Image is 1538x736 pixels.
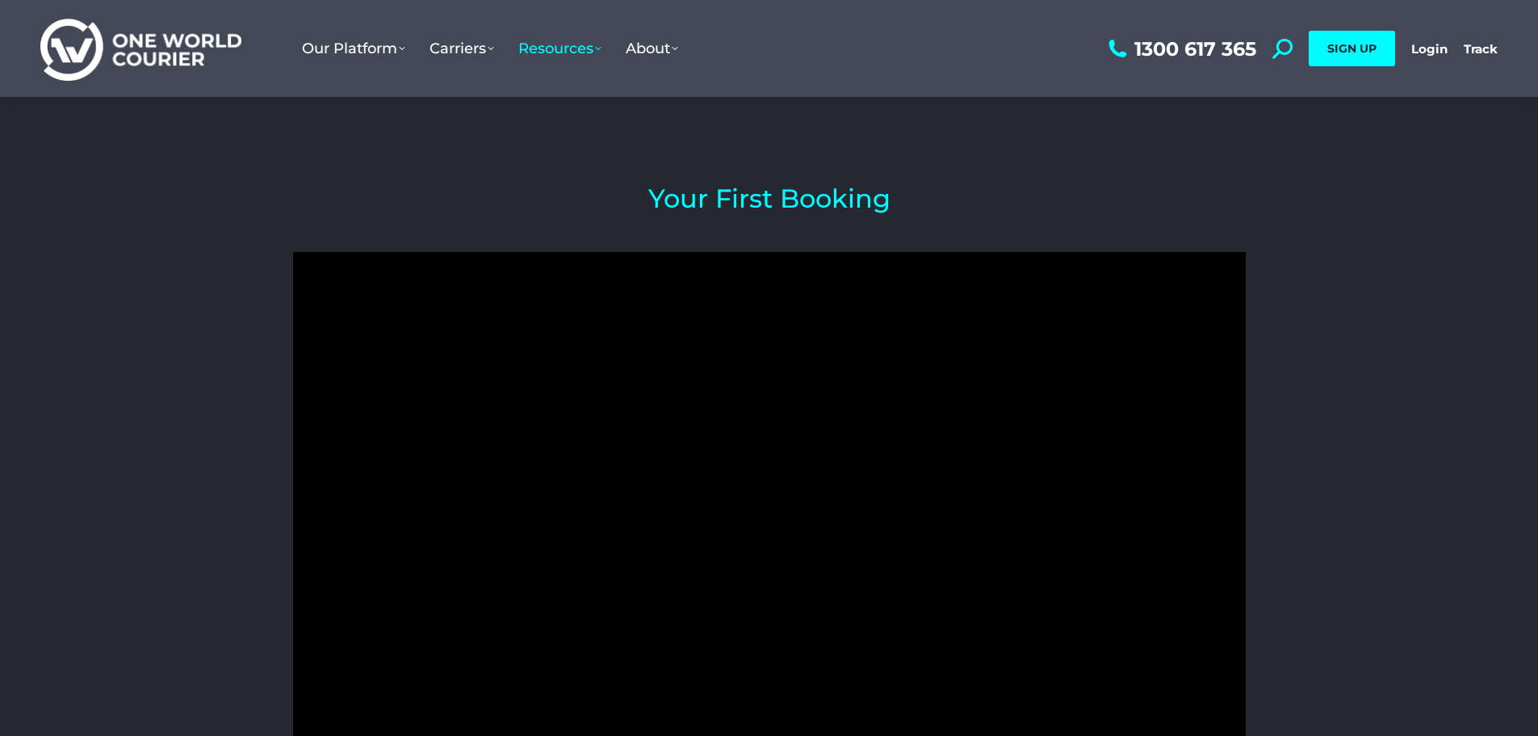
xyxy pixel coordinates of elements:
h2: Your First Booking [293,186,1246,212]
a: Resources [506,23,614,74]
a: Our Platform [290,23,417,74]
a: Carriers [417,23,506,74]
span: SIGN UP [1327,41,1377,56]
a: Login [1411,41,1448,57]
span: About [626,40,678,57]
a: About [614,23,690,74]
a: Track [1464,41,1498,57]
span: Our Platform [302,40,405,57]
img: One World Courier [40,16,241,82]
span: Carriers [430,40,494,57]
span: Resources [518,40,601,57]
a: 1300 617 365 [1104,39,1256,59]
a: SIGN UP [1309,31,1395,66]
